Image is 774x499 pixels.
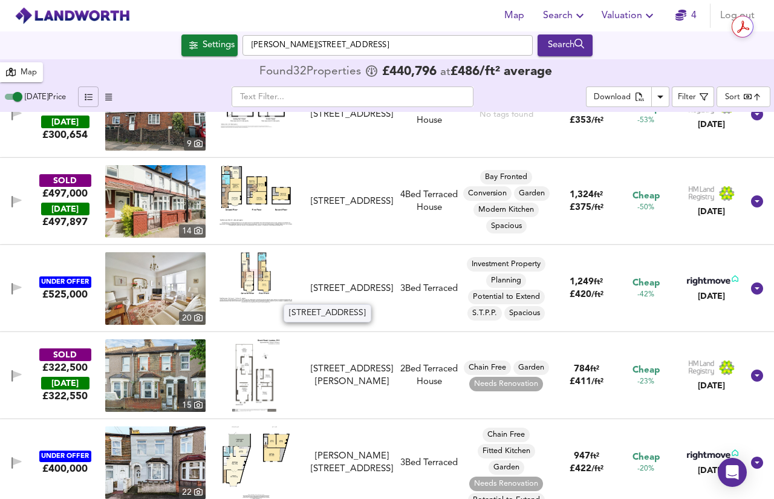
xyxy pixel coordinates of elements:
span: £ 300,654 [42,128,88,142]
span: £ 375 [570,203,603,212]
div: Garden [514,186,550,201]
div: 3 Bed Terraced House [398,102,460,128]
button: 4 [666,4,705,28]
div: 75 New Barn Street, E13 8JY [306,195,398,208]
div: £322,500 [42,361,88,374]
div: £400,000 [42,462,88,475]
div: 3 Bed Terraced [400,457,458,469]
input: Enter a location... [242,35,533,56]
div: split button [586,86,669,107]
span: £ 322,550 [42,390,88,403]
div: Filter [678,91,696,105]
div: S.T.P.P. [467,306,502,321]
span: ft² [594,191,603,199]
div: Click to configure Search Settings [181,34,238,56]
a: property thumbnail 9 [105,78,206,151]
span: Spacious [504,308,545,319]
div: [STREET_ADDRESS][PERSON_NAME] [311,363,393,389]
span: / ft² [591,291,603,299]
span: Log out [720,7,755,24]
div: Found 32 Propert ies [259,66,364,78]
div: 33 Westport Road, E13 8NW [306,108,398,121]
div: Garden [513,360,549,375]
span: Cheap [633,364,660,377]
div: Needs Renovation [469,477,543,491]
span: Valuation [602,7,657,24]
div: Sort [717,86,770,107]
div: 4 Bed Terraced House [398,189,460,215]
span: -53% [637,116,654,126]
button: Valuation [597,4,662,28]
svg: Show Details [750,368,764,383]
div: Potential to Extend [468,290,545,304]
div: Bay Fronted [480,170,532,184]
div: [PERSON_NAME][STREET_ADDRESS] [311,450,393,476]
div: [DATE] [685,465,738,477]
div: [DATE] [688,119,735,131]
div: Investment Property [467,257,545,272]
div: [DATE] [41,116,89,128]
span: Map [499,7,528,24]
span: Planning [486,275,526,286]
div: SOLD [39,348,91,361]
div: [DATE] [41,377,89,390]
img: property thumbnail [105,165,206,238]
span: S.T.P.P. [467,308,502,319]
div: Fitted Kitchen [478,444,535,458]
div: [DATE] [41,203,89,215]
button: Download Results [651,86,669,107]
span: 1,249 [570,278,594,287]
img: Floorplan [232,339,280,412]
div: UNDER OFFER [39,276,91,288]
span: Garden [489,462,524,473]
div: Chain Free [483,428,530,442]
div: [STREET_ADDRESS] [311,108,393,121]
div: SOLD [39,174,91,187]
button: Download [586,86,652,107]
img: Floorplan [220,165,292,225]
div: Garden [489,460,524,475]
span: £ 486 / ft² average [450,65,552,78]
div: Download [594,91,631,105]
div: [STREET_ADDRESS] [311,195,393,208]
span: [DATE] Price [25,93,66,101]
button: Search [538,4,592,28]
span: / ft² [591,378,603,386]
span: 947 [574,452,590,461]
span: 784 [574,365,590,374]
span: Garden [514,188,550,199]
span: Bay Fronted [480,172,532,183]
span: Potential to Extend [468,292,545,302]
div: [DATE] [688,206,735,218]
span: Investment Property [467,259,545,270]
div: Modern Kitchen [473,203,539,217]
div: 42 Brock Road, E13 8LZ [306,363,398,389]
div: [DATE] [688,380,735,392]
img: Floorplan [223,426,289,499]
button: Filter [672,86,714,107]
span: £ 440,796 [382,66,437,78]
img: Land Registry [688,360,735,376]
button: Log out [715,4,759,28]
div: Run Your Search [538,34,593,56]
div: [DATE] [685,290,738,302]
span: ft² [590,365,599,373]
img: property thumbnail [105,252,206,325]
span: Needs Renovation [469,478,543,489]
span: / ft² [591,204,603,212]
svg: Show Details [750,194,764,209]
div: Settings [203,38,235,53]
span: Chain Free [483,429,530,440]
div: 15 [179,399,206,412]
div: Needs Renovation [469,377,543,391]
div: Planning [486,273,526,288]
span: -42% [637,290,654,300]
svg: Show Details [750,281,764,296]
span: Cheap [633,277,660,290]
div: Open Intercom Messenger [718,458,747,487]
span: £ 411 [570,377,603,386]
a: property thumbnail 15 [105,339,206,412]
span: / ft² [591,465,603,473]
img: Floorplan [220,252,292,302]
span: / ft² [591,117,603,125]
